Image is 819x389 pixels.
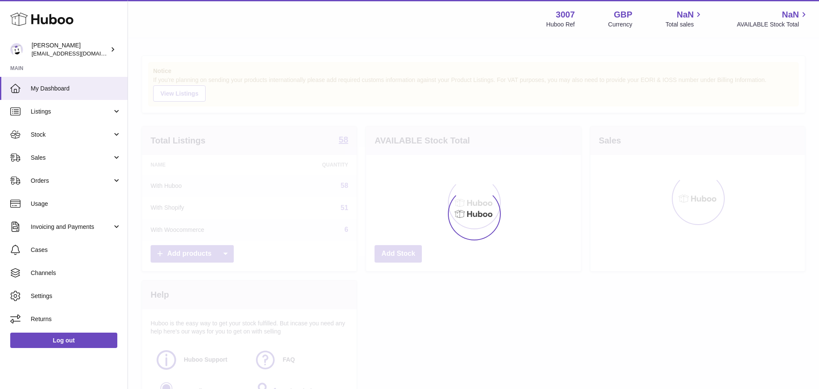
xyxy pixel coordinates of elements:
[665,20,703,29] span: Total sales
[10,333,117,348] a: Log out
[31,269,121,277] span: Channels
[31,223,112,231] span: Invoicing and Payments
[782,9,799,20] span: NaN
[31,292,121,300] span: Settings
[737,9,809,29] a: NaN AVAILABLE Stock Total
[31,200,121,208] span: Usage
[32,41,108,58] div: [PERSON_NAME]
[31,131,112,139] span: Stock
[31,154,112,162] span: Sales
[31,85,121,93] span: My Dashboard
[665,9,703,29] a: NaN Total sales
[608,20,633,29] div: Currency
[31,177,112,185] span: Orders
[556,9,575,20] strong: 3007
[614,9,632,20] strong: GBP
[10,43,23,56] img: internalAdmin-3007@internal.huboo.com
[546,20,575,29] div: Huboo Ref
[737,20,809,29] span: AVAILABLE Stock Total
[32,50,125,57] span: [EMAIL_ADDRESS][DOMAIN_NAME]
[677,9,694,20] span: NaN
[31,315,121,323] span: Returns
[31,108,112,116] span: Listings
[31,246,121,254] span: Cases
